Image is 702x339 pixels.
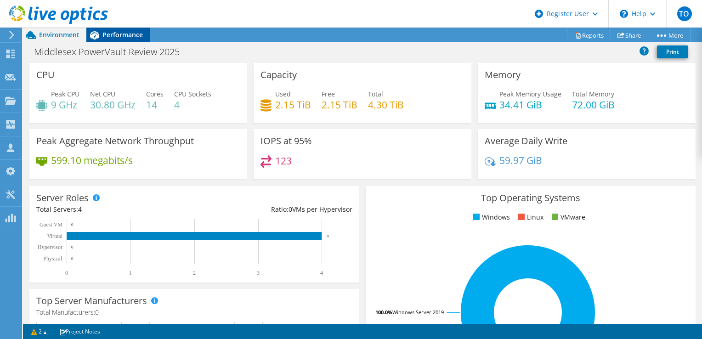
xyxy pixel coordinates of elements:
[129,270,132,276] text: 1
[146,90,164,98] span: Cores
[327,234,329,238] text: 4
[65,270,68,276] text: 0
[620,10,628,18] svg: \n
[36,193,89,203] h3: Server Roles
[499,100,561,110] h4: 34.41 GiB
[30,47,194,57] h1: Middlesex PowerVault Review 2025
[485,70,521,80] h3: Memory
[47,233,63,239] text: Virtual
[368,100,404,110] h4: 4.30 TiB
[194,204,352,215] div: Ratio: VMs per Hypervisor
[322,100,357,110] h4: 2.15 TiB
[322,90,335,98] span: Free
[36,136,194,146] h3: Peak Aggregate Network Throughput
[51,90,79,98] span: Peak CPU
[567,28,611,42] a: Reports
[53,326,107,337] a: Project Notes
[71,256,74,261] text: 0
[572,100,615,110] h4: 72.00 GiB
[95,308,99,316] span: 0
[36,70,55,80] h3: CPU
[260,136,312,146] h3: IOPS at 95%
[471,212,510,222] li: Windows
[392,309,444,316] tspan: Windows Server 2019
[39,30,79,39] span: Environment
[368,90,383,98] span: Total
[193,270,196,276] text: 2
[36,307,352,317] h4: Total Manufacturers:
[25,326,53,337] a: 2
[260,70,297,80] h3: Capacity
[51,100,79,110] h4: 9 GHz
[36,204,194,215] div: Total Servers:
[90,100,136,110] h4: 30.80 GHz
[275,156,292,166] h4: 123
[40,221,62,228] text: Guest VM
[516,212,543,222] li: Linux
[257,270,260,276] text: 3
[43,255,62,262] text: Physical
[71,245,74,249] text: 0
[657,45,688,58] a: Print
[611,28,648,42] a: Share
[549,212,585,222] li: VMware
[275,90,291,98] span: Used
[78,205,82,214] span: 4
[485,136,567,146] h3: Average Daily Write
[499,90,561,98] span: Peak Memory Usage
[102,30,143,39] span: Performance
[36,296,147,306] h3: Top Server Manufacturers
[146,100,164,110] h4: 14
[375,309,392,316] tspan: 100.0%
[499,155,542,165] h4: 59.97 GiB
[38,244,62,250] text: Hypervisor
[51,155,133,165] h4: 599.10 megabits/s
[289,205,292,214] span: 0
[572,90,614,98] span: Total Memory
[71,222,74,227] text: 0
[174,100,211,110] h4: 4
[373,193,689,203] h3: Top Operating Systems
[677,6,692,21] span: TO
[648,28,691,42] a: More
[275,100,311,110] h4: 2.15 TiB
[320,270,323,276] text: 4
[174,90,211,98] span: CPU Sockets
[90,90,115,98] span: Net CPU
